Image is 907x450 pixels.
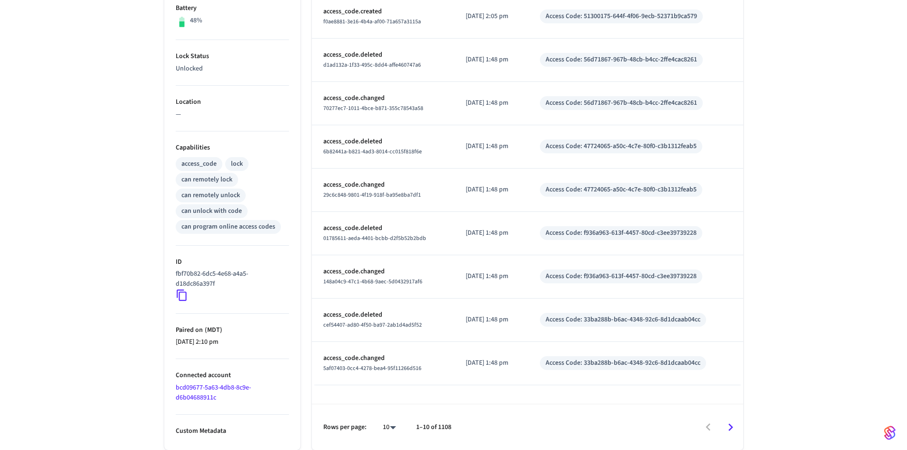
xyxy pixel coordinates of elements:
p: access_code.changed [323,267,443,277]
span: ( MDT ) [203,325,222,335]
p: Paired on [176,325,289,335]
p: [DATE] 1:48 pm [466,55,517,65]
span: 70277ec7-1011-4bce-b871-355c78543a58 [323,104,423,112]
span: cef54407-ad80-4f50-ba97-2ab1d4ad5f52 [323,321,422,329]
div: lock [231,159,243,169]
div: can unlock with code [181,206,242,216]
p: access_code.deleted [323,50,443,60]
span: 148a04c9-47c1-4b68-9aec-5d0432917af6 [323,278,422,286]
p: access_code.deleted [323,310,443,320]
div: Access Code: 47724065-a50c-4c7e-80f0-c3b1312feab5 [546,185,697,195]
p: [DATE] 2:10 pm [176,337,289,347]
div: Access Code: 51300175-644f-4f06-9ecb-52371b9ca579 [546,11,697,21]
div: can remotely lock [181,175,232,185]
div: 10 [378,420,401,434]
p: access_code.changed [323,180,443,190]
span: f0ae8881-3e16-4b4a-af00-71a657a3115a [323,18,421,26]
p: Location [176,97,289,107]
div: Access Code: 33ba288b-b6ac-4348-92c6-8d1dcaab04cc [546,315,700,325]
p: 48% [190,16,202,26]
a: bcd09677-5a63-4db8-8c9e-d6b04688911c [176,383,251,402]
div: can program online access codes [181,222,275,232]
p: Capabilities [176,143,289,153]
p: [DATE] 1:48 pm [466,315,517,325]
div: Access Code: 56d71867-967b-48cb-b4cc-2ffe4cac8261 [546,55,697,65]
p: [DATE] 1:48 pm [466,141,517,151]
div: Access Code: f936a963-613f-4457-80cd-c3ee39739228 [546,228,697,238]
p: Unlocked [176,64,289,74]
span: 6b82441a-b821-4ad3-8014-cc015f818f6e [323,148,422,156]
p: Custom Metadata [176,426,289,436]
p: access_code.created [323,7,443,17]
p: — [176,110,289,120]
p: Battery [176,3,289,13]
span: 5af07403-0cc4-4278-bea4-95f11266d516 [323,364,421,372]
p: Rows per page: [323,422,367,432]
p: 1–10 of 1108 [416,422,451,432]
button: Go to next page [719,416,742,439]
p: ID [176,257,289,267]
span: d1ad132a-1f33-495c-8dd4-affe460747a6 [323,61,421,69]
p: [DATE] 2:05 pm [466,11,517,21]
p: fbf70b82-6dc5-4e68-a4a5-d18dc86a397f [176,269,285,289]
p: access_code.changed [323,93,443,103]
div: Access Code: 56d71867-967b-48cb-b4cc-2ffe4cac8261 [546,98,697,108]
p: [DATE] 1:48 pm [466,358,517,368]
img: SeamLogoGradient.69752ec5.svg [884,425,896,440]
p: access_code.changed [323,353,443,363]
p: Connected account [176,370,289,380]
div: Access Code: 33ba288b-b6ac-4348-92c6-8d1dcaab04cc [546,358,700,368]
div: access_code [181,159,217,169]
div: Access Code: 47724065-a50c-4c7e-80f0-c3b1312feab5 [546,141,697,151]
p: Lock Status [176,51,289,61]
p: [DATE] 1:48 pm [466,98,517,108]
p: [DATE] 1:48 pm [466,271,517,281]
span: 29c6c848-9801-4f19-918f-ba95e8ba7df1 [323,191,421,199]
div: can remotely unlock [181,190,240,200]
span: 01785611-aeda-4401-bcbb-d2f5b52b2bdb [323,234,426,242]
p: [DATE] 1:48 pm [466,228,517,238]
p: access_code.deleted [323,223,443,233]
p: [DATE] 1:48 pm [466,185,517,195]
p: access_code.deleted [323,137,443,147]
div: Access Code: f936a963-613f-4457-80cd-c3ee39739228 [546,271,697,281]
